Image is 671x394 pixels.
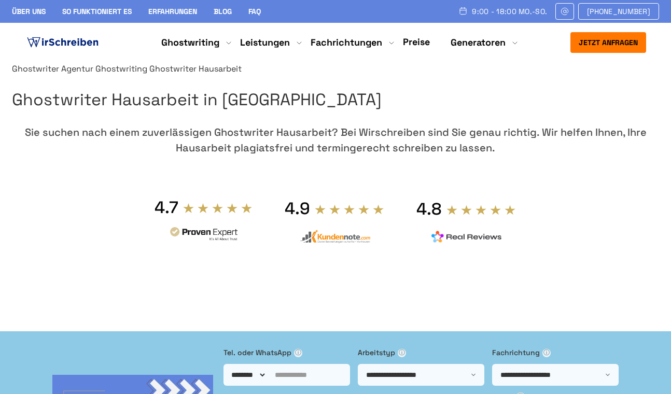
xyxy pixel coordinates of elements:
[300,230,370,244] img: kundennote
[62,7,132,16] a: So funktioniert es
[294,349,302,357] span: ⓘ
[570,32,646,53] button: Jetzt anfragen
[149,63,242,74] span: Ghostwriter Hausarbeit
[542,349,551,357] span: ⓘ
[403,36,430,48] a: Preise
[492,347,619,358] label: Fachrichtung
[285,198,310,219] div: 4.9
[12,124,659,156] div: Sie suchen nach einem zuverlässigen Ghostwriter Hausarbeit? Bei Wirschreiben sind Sie genau richt...
[472,7,547,16] span: 9:00 - 18:00 Mo.-So.
[183,202,253,214] img: stars
[587,7,650,16] span: [PHONE_NUMBER]
[12,7,46,16] a: Über uns
[358,347,484,358] label: Arbeitstyp
[431,231,502,243] img: realreviews
[12,63,93,74] a: Ghostwriter Agentur
[578,3,659,20] a: [PHONE_NUMBER]
[248,7,261,16] a: FAQ
[458,7,468,15] img: Schedule
[155,197,178,218] div: 4.7
[416,199,442,219] div: 4.8
[446,204,516,216] img: stars
[95,63,147,74] a: Ghostwriting
[451,36,506,49] a: Generatoren
[12,87,659,113] h1: Ghostwriter Hausarbeit in [GEOGRAPHIC_DATA]
[314,204,385,215] img: stars
[169,226,239,245] img: provenexpert
[25,35,101,50] img: logo ghostwriter-österreich
[311,36,382,49] a: Fachrichtungen
[398,349,406,357] span: ⓘ
[240,36,290,49] a: Leistungen
[148,7,197,16] a: Erfahrungen
[560,7,569,16] img: Email
[214,7,232,16] a: Blog
[223,347,350,358] label: Tel. oder WhatsApp
[161,36,219,49] a: Ghostwriting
